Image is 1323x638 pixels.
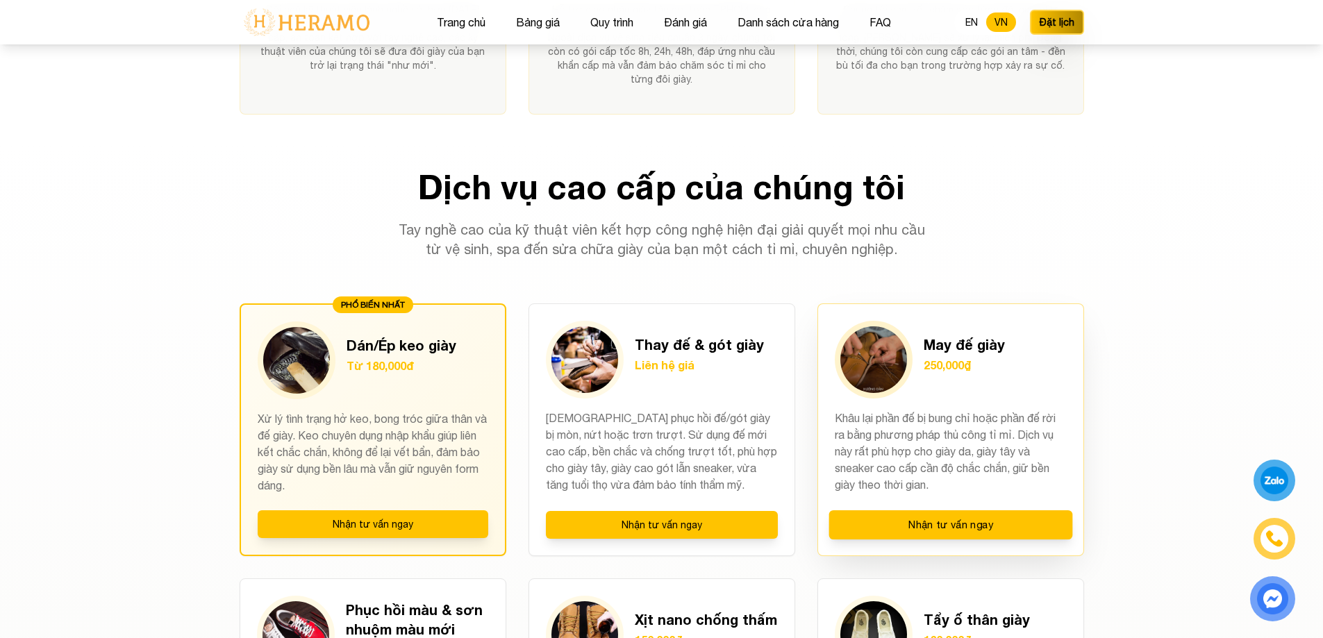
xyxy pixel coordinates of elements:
[924,357,1005,373] p: 250,000₫
[551,326,618,393] img: Thay đế & gót giày
[586,13,638,31] button: Quy trình
[635,610,777,629] h3: Xịt nano chống thấm
[347,358,456,374] p: Từ 180,000đ
[635,335,764,354] h3: Thay đế & gót giày
[395,220,929,259] p: Tay nghề cao của kỹ thuật viên kết hợp công nghệ hiện đại giải quyết mọi nhu cầu từ vệ sinh, spa ...
[240,170,1084,203] h2: Dịch vụ cao cấp của chúng tôi
[512,13,564,31] button: Bảng giá
[1265,528,1285,548] img: phone-icon
[924,335,1005,354] h3: May đế giày
[258,410,488,494] p: Xử lý tình trạng hở keo, bong tróc giữa thân và đế giày. Keo chuyên dụng nhập khẩu giúp liên kết ...
[433,13,490,31] button: Trang chủ
[263,327,330,394] img: Dán/Ép keo giày
[957,12,986,32] button: EN
[546,3,778,86] p: Hỗ trợ giao nhận giày tận nơi toàn TP.HCM, cho phép bạn theo dõi trạng thái đơn hàng mọi lúc. Ngo...
[258,510,488,538] button: Nhận tư vấn ngay
[240,8,374,37] img: logo-with-text.png
[635,357,764,373] p: Liên hệ giá
[924,610,1030,629] h3: Tẩy ố thân giày
[829,510,1072,539] button: Nhận tư vấn ngay
[733,13,843,31] button: Danh sách cửa hàng
[835,410,1067,494] p: Khâu lại phần đế bị bung chỉ hoặc phần đế rời ra bằng phương pháp thủ công tỉ mỉ. Dịch vụ này rất...
[333,296,413,313] div: PHỔ BIẾN NHẤT
[660,13,711,31] button: Đánh giá
[546,511,778,539] button: Nhận tư vấn ngay
[986,12,1016,32] button: VN
[1030,10,1084,35] button: Đặt lịch
[840,326,907,393] img: May đế giày
[347,335,456,355] h3: Dán/Ép keo giày
[546,410,778,494] p: [DEMOGRAPHIC_DATA] phục hồi đế/gót giày bị mòn, nứt hoặc trơn trượt. Sử dụng đế mới cao cấp, bền ...
[865,13,895,31] button: FAQ
[1255,519,1294,558] a: phone-icon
